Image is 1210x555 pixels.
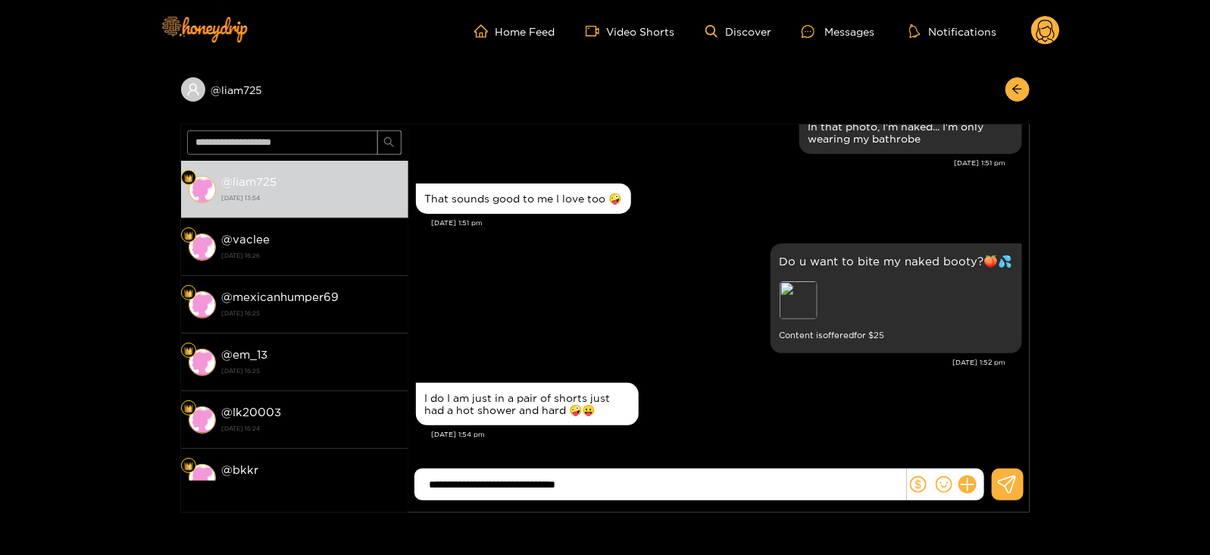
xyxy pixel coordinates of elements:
span: smile [936,476,952,493]
img: Fan Level [184,462,193,471]
button: search [377,130,402,155]
img: conversation [189,291,216,318]
a: Home Feed [474,24,555,38]
div: [DATE] 1:51 pm [432,218,1022,228]
div: Messages [802,23,874,40]
img: conversation [189,349,216,376]
strong: @ em_13 [222,348,268,361]
div: @liam725 [181,77,408,102]
span: arrow-left [1011,83,1023,96]
div: That sounds good to me I love too 🤪 [425,193,622,205]
a: Discover [705,25,771,38]
button: arrow-left [1005,77,1030,102]
img: Fan Level [184,174,193,183]
img: Fan Level [184,231,193,240]
span: search [383,136,395,149]
a: Video Shorts [586,24,675,38]
span: dollar [910,476,927,493]
img: Fan Level [184,404,193,413]
strong: [DATE] 16:24 [222,479,401,493]
strong: [DATE] 16:26 [222,249,401,262]
span: video-camera [586,24,607,38]
button: Notifications [905,24,1001,39]
button: dollar [907,473,930,496]
div: [DATE] 1:52 pm [416,357,1006,368]
span: home [474,24,496,38]
strong: [DATE] 13:54 [222,191,401,205]
strong: @ bkkr [222,463,259,476]
strong: [DATE] 16:25 [222,306,401,320]
img: Fan Level [184,289,193,298]
div: I do I am just in a pair of shorts just had a hot shower and hard 🤪😛 [425,392,630,416]
div: [DATE] 1:51 pm [416,158,1006,168]
span: user [186,83,200,96]
strong: @ lk20003 [222,406,282,419]
div: Aug. 22, 1:54 pm [416,383,639,425]
div: In that photo, I'm naked... I'm only wearing my bathrobe [808,121,1013,145]
img: Fan Level [184,346,193,356]
strong: [DATE] 16:25 [222,364,401,378]
div: Aug. 22, 1:51 pm [416,183,631,214]
strong: @ mexicanhumper69 [222,290,339,303]
img: conversation [189,176,216,203]
strong: @ vaclee [222,233,270,246]
small: Content is offered for $ 25 [780,327,1013,344]
img: conversation [189,234,216,261]
strong: [DATE] 16:24 [222,422,401,435]
div: Aug. 22, 1:51 pm [799,111,1022,154]
div: Aug. 22, 1:52 pm [771,243,1022,353]
img: conversation [189,406,216,434]
p: Do u want to bite my naked booty?🍑💦 [780,252,1013,270]
div: [DATE] 1:54 pm [432,429,1022,440]
img: conversation [189,464,216,491]
strong: @ liam725 [222,175,277,188]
